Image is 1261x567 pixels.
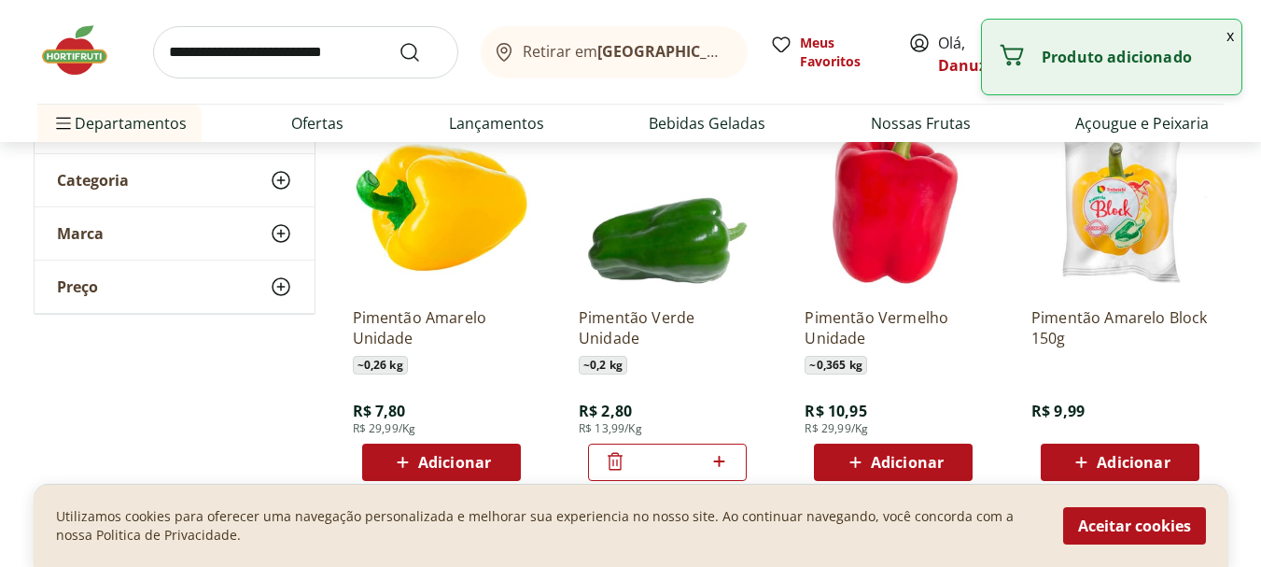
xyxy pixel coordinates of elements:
[579,356,627,375] span: ~ 0,2 kg
[353,115,530,292] img: Pimentão Amarelo Unidade
[57,224,104,243] span: Marca
[57,277,98,296] span: Preço
[399,41,443,64] button: Submit Search
[153,26,458,78] input: search
[353,421,416,436] span: R$ 29,99/Kg
[1042,48,1226,66] p: Produto adicionado
[805,115,982,292] img: Pimentão Vermelho Unidade
[1041,444,1199,481] button: Adicionar
[353,401,406,421] span: R$ 7,80
[579,307,756,348] a: Pimentão Verde Unidade
[1097,455,1170,470] span: Adicionar
[52,101,75,146] button: Menu
[938,55,996,76] a: Danuza
[57,171,129,190] span: Categoria
[770,34,886,71] a: Meus Favoritos
[871,455,944,470] span: Adicionar
[649,112,765,135] a: Bebidas Geladas
[805,356,866,375] span: ~ 0,365 kg
[481,26,748,78] button: Retirar em[GEOGRAPHIC_DATA]/[GEOGRAPHIC_DATA]
[35,207,315,260] button: Marca
[56,507,1041,545] p: Utilizamos cookies para oferecer uma navegação personalizada e melhorar sua experiencia no nosso ...
[871,112,971,135] a: Nossas Frutas
[418,455,491,470] span: Adicionar
[800,34,886,71] span: Meus Favoritos
[353,307,530,348] a: Pimentão Amarelo Unidade
[1031,307,1209,348] a: Pimentão Amarelo Block 150g
[37,22,131,78] img: Hortifruti
[597,41,912,62] b: [GEOGRAPHIC_DATA]/[GEOGRAPHIC_DATA]
[52,101,187,146] span: Departamentos
[449,112,544,135] a: Lançamentos
[1031,401,1085,421] span: R$ 9,99
[579,115,756,292] img: Pimentão Verde Unidade
[35,261,315,313] button: Preço
[362,444,521,481] button: Adicionar
[814,444,973,481] button: Adicionar
[523,43,729,60] span: Retirar em
[805,307,982,348] a: Pimentão Vermelho Unidade
[1031,115,1209,292] img: Pimentão Amarelo Block 150g
[35,154,315,206] button: Categoria
[805,421,868,436] span: R$ 29,99/Kg
[353,356,408,375] span: ~ 0,26 kg
[579,401,632,421] span: R$ 2,80
[805,401,866,421] span: R$ 10,95
[291,112,343,135] a: Ofertas
[1219,20,1241,51] button: Fechar notificação
[1063,507,1206,545] button: Aceitar cookies
[938,32,1021,77] span: Olá,
[579,421,642,436] span: R$ 13,99/Kg
[1075,112,1209,135] a: Açougue e Peixaria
